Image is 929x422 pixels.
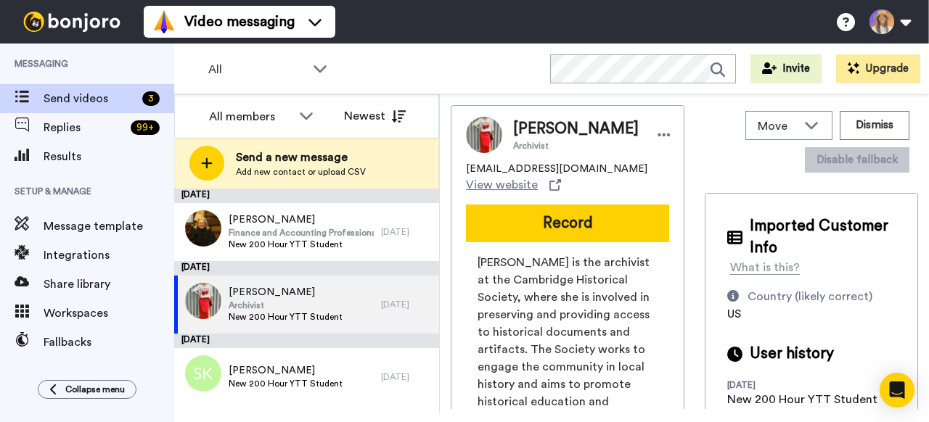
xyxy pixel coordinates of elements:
span: New 200 Hour YTT Student [229,311,343,323]
button: Newest [333,102,417,131]
button: Dismiss [840,111,909,140]
a: View website [466,176,561,194]
button: Record [466,204,669,242]
span: Integrations [44,247,174,264]
span: View website [466,176,538,194]
img: bj-logo-header-white.svg [17,12,126,32]
span: Video messaging [184,12,295,32]
div: 3 [142,91,160,106]
span: [PERSON_NAME] [229,285,343,299]
span: Finance and Accounting Professional [229,227,374,239]
div: [DATE] [174,189,439,203]
span: User history [750,343,834,365]
span: Message template [44,218,174,235]
span: All [208,61,306,78]
span: Fallbacks [44,334,174,351]
div: New 200 Hour YTT Student [727,391,877,408]
img: sk.png [185,355,221,392]
span: Replies [44,119,125,136]
span: New 200 Hour YTT Student [229,239,374,250]
span: Collapse menu [65,384,125,395]
span: Archivist [229,299,343,311]
span: Send a new message [236,149,366,166]
span: [PERSON_NAME] [513,118,639,140]
span: Imported Customer Info [750,215,896,259]
button: Upgrade [836,54,920,83]
span: [EMAIL_ADDRESS][DOMAIN_NAME] [466,162,647,176]
div: All members [209,108,292,125]
span: Results [44,148,174,165]
span: Archivist [513,140,639,152]
div: [DATE] [381,371,432,383]
div: 99 + [131,120,160,135]
div: [DATE] [727,379,822,391]
button: Invite [750,54,822,83]
span: Add new contact or upload CSV [236,166,366,178]
span: [PERSON_NAME] [229,363,343,378]
button: Collapse menu [38,380,136,399]
span: [PERSON_NAME] [229,212,374,227]
div: Open Intercom Messenger [880,373,914,407]
span: Send videos [44,90,136,107]
span: New 200 Hour YTT Student [229,378,343,389]
span: Share library [44,276,174,293]
span: Move [758,117,797,135]
img: Image of Rina Sandler [466,117,502,153]
img: vm-color.svg [152,10,176,33]
button: Disable fallback [805,147,909,173]
div: [DATE] [174,334,439,348]
div: Country (likely correct) [748,288,872,305]
div: What is this? [730,259,800,276]
span: Workspaces [44,305,174,322]
span: US [727,308,741,320]
img: 8ad0b5e8-f63b-4996-9425-71501e2301db.jpg [185,210,221,247]
div: [DATE] [174,261,439,276]
img: 70fe0e2a-df91-45f5-ae48-1454f780bbf8.jpg [185,283,221,319]
div: [DATE] [381,299,432,310]
div: [DATE] [381,226,432,238]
